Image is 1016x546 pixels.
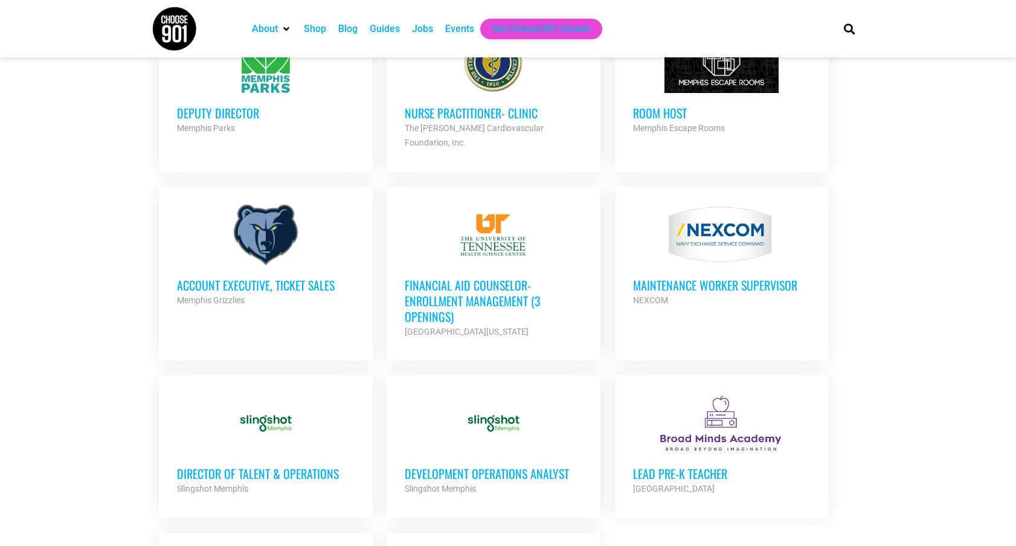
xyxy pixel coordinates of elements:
[370,22,400,36] a: Guides
[412,22,433,36] a: Jobs
[177,484,248,493] strong: Slingshot Memphis
[177,295,245,305] strong: Memphis Grizzlies
[177,466,355,481] h3: Director of Talent & Operations
[492,22,590,36] a: Get Choose901 Emails
[633,484,715,493] strong: [GEOGRAPHIC_DATA]
[633,295,668,305] strong: NEXCOM
[615,375,829,514] a: Lead Pre-K Teacher [GEOGRAPHIC_DATA]
[159,187,373,326] a: Account Executive, Ticket Sales Memphis Grizzlies
[615,14,829,153] a: Room Host Memphis Escape Rooms
[387,14,600,168] a: Nurse Practitioner- Clinic The [PERSON_NAME] Cardiovascular Foundation, Inc.
[387,187,600,357] a: Financial Aid Counselor-Enrollment Management (3 Openings) [GEOGRAPHIC_DATA][US_STATE]
[246,19,298,39] div: About
[159,14,373,153] a: Deputy Director Memphis Parks
[252,22,278,36] a: About
[405,105,582,121] h3: Nurse Practitioner- Clinic
[387,375,600,514] a: Development Operations Analyst Slingshot Memphis
[159,375,373,514] a: Director of Talent & Operations Slingshot Memphis
[304,22,326,36] a: Shop
[177,123,235,133] strong: Memphis Parks
[405,484,476,493] strong: Slingshot Memphis
[615,187,829,326] a: MAINTENANCE WORKER SUPERVISOR NEXCOM
[840,19,860,39] div: Search
[338,22,358,36] a: Blog
[633,277,811,293] h3: MAINTENANCE WORKER SUPERVISOR
[177,277,355,293] h3: Account Executive, Ticket Sales
[246,19,823,39] nav: Main nav
[405,277,582,324] h3: Financial Aid Counselor-Enrollment Management (3 Openings)
[633,123,725,133] strong: Memphis Escape Rooms
[405,123,544,147] strong: The [PERSON_NAME] Cardiovascular Foundation, Inc.
[633,466,811,481] h3: Lead Pre-K Teacher
[177,105,355,121] h3: Deputy Director
[405,327,529,336] strong: [GEOGRAPHIC_DATA][US_STATE]
[445,22,474,36] a: Events
[405,466,582,481] h3: Development Operations Analyst
[633,105,811,121] h3: Room Host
